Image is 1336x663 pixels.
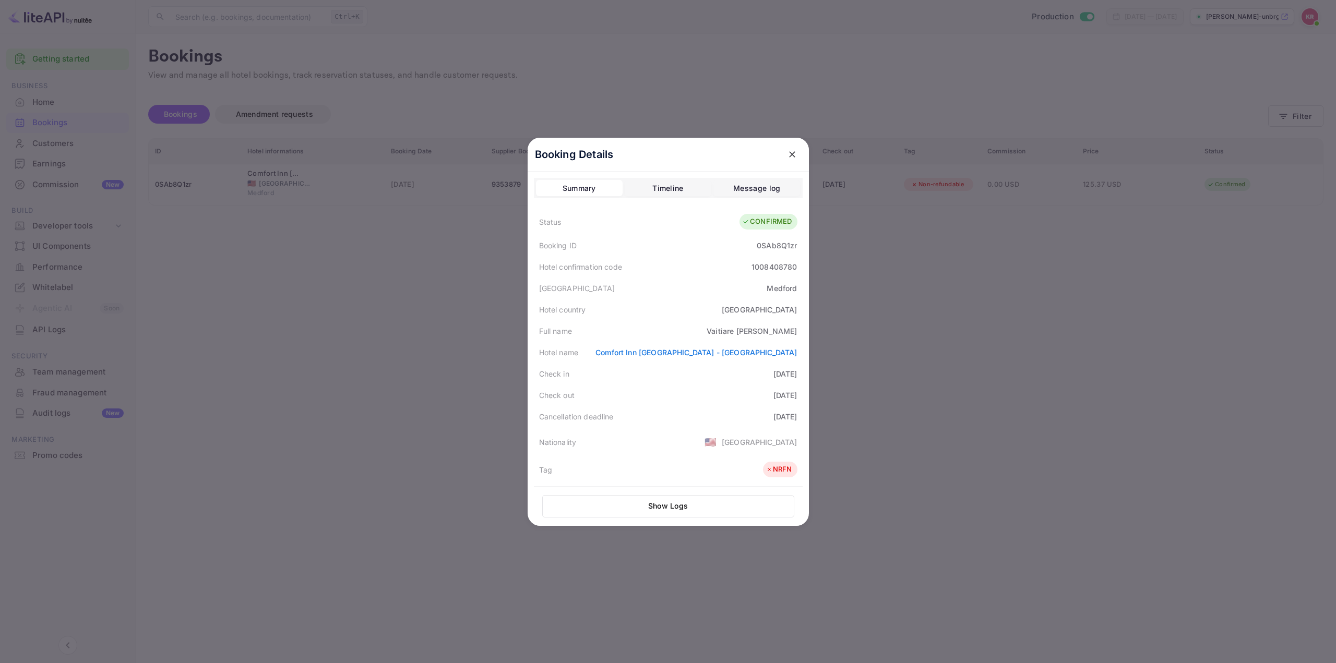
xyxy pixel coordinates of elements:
div: [DATE] [773,390,797,401]
div: [GEOGRAPHIC_DATA] [722,304,797,315]
button: Message log [713,180,800,197]
div: [DATE] [773,411,797,422]
div: Tag [539,464,552,475]
a: Comfort Inn [GEOGRAPHIC_DATA] - [GEOGRAPHIC_DATA] [595,348,797,357]
div: Status [539,216,562,227]
div: Timeline [652,182,683,195]
div: [DATE] [773,368,797,379]
div: Booking ID [539,240,577,251]
button: Show Logs [542,495,794,517]
div: 0SAb8Q1zr [757,240,797,251]
div: NRFN [766,464,792,475]
div: [GEOGRAPHIC_DATA] [722,437,797,448]
button: close [783,145,802,164]
div: Medford [767,283,797,294]
div: Hotel name [539,347,579,358]
div: Cancellation deadline [539,411,614,422]
button: Timeline [625,180,711,197]
div: 1008408780 [751,261,797,272]
p: Booking Details [535,147,614,162]
div: Summary [563,182,596,195]
span: United States [705,432,717,451]
button: Summary [536,180,623,197]
div: Check out [539,390,575,401]
div: Vaitiare [PERSON_NAME] [707,326,797,336]
div: Hotel confirmation code [539,261,622,272]
div: Hotel country [539,304,586,315]
div: Full name [539,326,572,336]
div: [GEOGRAPHIC_DATA] [539,283,615,294]
div: Nationality [539,437,577,448]
div: Message log [733,182,780,195]
div: Check in [539,368,569,379]
div: CONFIRMED [742,216,792,227]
